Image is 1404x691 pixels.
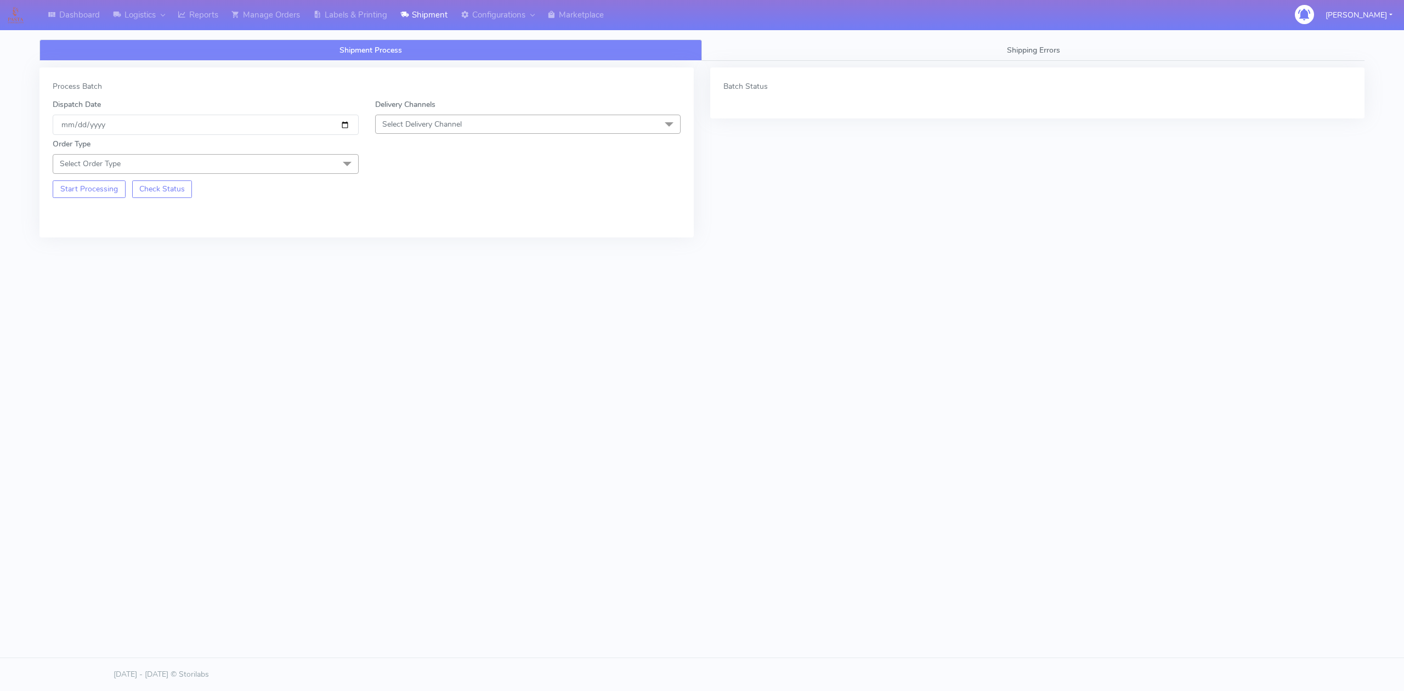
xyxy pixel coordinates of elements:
[53,81,681,92] div: Process Batch
[382,119,462,129] span: Select Delivery Channel
[53,99,101,110] label: Dispatch Date
[60,158,121,169] span: Select Order Type
[375,99,435,110] label: Delivery Channels
[39,39,1365,61] ul: Tabs
[1007,45,1060,55] span: Shipping Errors
[53,138,90,150] label: Order Type
[53,180,126,198] button: Start Processing
[132,180,193,198] button: Check Status
[339,45,402,55] span: Shipment Process
[1317,4,1401,26] button: [PERSON_NAME]
[723,81,1351,92] div: Batch Status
